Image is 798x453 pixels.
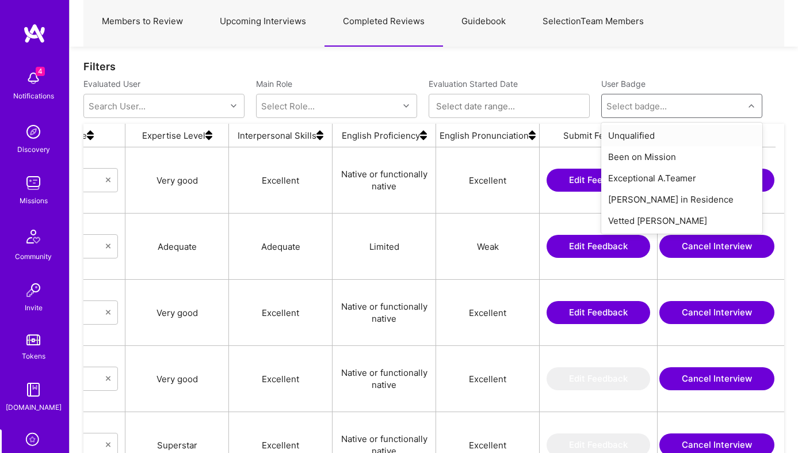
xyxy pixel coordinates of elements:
i: icon Chevron [749,103,754,109]
div: Discovery [17,143,50,155]
button: Cancel Interview [659,367,774,390]
i: icon Chevron [403,103,409,109]
div: English Pronunciation [436,124,540,147]
div: Weak [436,214,540,279]
div: Expertise Level [125,124,229,147]
button: Edit Feedback [547,169,650,192]
button: Edit Feedback [547,301,650,324]
div: Excellent [436,147,540,213]
img: logo [23,23,46,44]
div: Adequate [229,214,333,279]
div: Search User... [89,100,146,112]
img: guide book [22,378,45,401]
img: Community [20,223,47,250]
div: [DOMAIN_NAME] [6,401,62,413]
div: Excellent [229,280,333,345]
button: Cancel Interview [659,235,774,258]
label: Evaluated User [83,78,245,89]
div: English Proficiency [333,124,436,147]
img: discovery [22,120,45,143]
div: Very good [125,147,229,213]
div: Native or functionally native [333,346,436,412]
div: Invite [25,302,43,314]
div: Excellent [229,147,333,213]
div: Native or functionally native [333,147,436,213]
img: sort [316,124,323,147]
div: Unqualified [601,125,762,146]
div: Select Role... [261,100,315,112]
div: Select badge... [606,100,667,112]
div: Adequate [125,214,229,279]
img: tokens [26,334,40,345]
label: Main Role [256,78,417,89]
div: Native or functionally native [333,280,436,345]
i: icon Chevron [231,103,236,109]
div: Submit Feedback [540,124,658,147]
button: Cancel Interview [659,301,774,324]
button: Edit Feedback [547,235,650,258]
div: [PERSON_NAME] in Residence [601,189,762,210]
img: bell [22,67,45,90]
div: Excellent [229,346,333,412]
div: Interpersonal Skills [229,124,333,147]
div: Limited [333,214,436,279]
img: teamwork [22,172,45,195]
div: Been on Mission [601,146,762,168]
div: Missions [20,195,48,207]
i: icon SelectionTeam [22,429,44,451]
div: Tokens [22,350,45,362]
img: sort [529,124,536,147]
div: Excellent [436,346,540,412]
div: Community [15,250,52,262]
img: sort [205,124,212,147]
div: Very good [125,346,229,412]
span: 4 [36,67,45,76]
div: Notifications [13,90,54,102]
input: Select date range... [436,100,582,112]
div: Vetted [PERSON_NAME] [601,210,762,231]
div: Filters [83,60,784,73]
img: Invite [22,279,45,302]
img: sort [87,124,94,147]
label: Evaluation Started Date [429,78,590,89]
img: sort [420,124,427,147]
div: Very good [125,280,229,345]
div: Excellent [436,280,540,345]
a: Edit Feedback [547,367,650,390]
div: Exceptional A.Teamer [601,168,762,189]
label: User Badge [601,78,646,89]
